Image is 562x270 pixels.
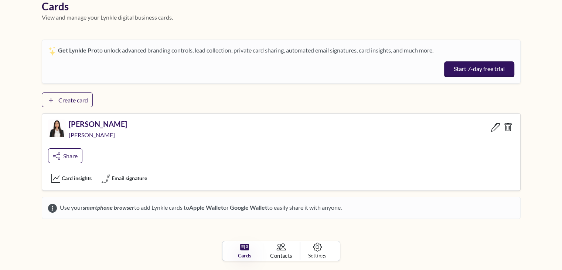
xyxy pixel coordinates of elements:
[489,119,502,134] a: Edit
[63,152,78,159] span: Share
[270,252,292,260] span: Contacts
[227,243,263,259] a: Cards
[69,131,116,138] span: [PERSON_NAME]
[112,174,147,182] span: Email signature
[48,148,82,163] a: Share
[308,252,326,259] span: Settings
[48,119,66,137] img: Lynkle card profile picture
[230,204,267,211] strong: Google Wallet
[98,172,150,185] button: Email signature
[444,61,514,78] button: Start 7-day free trial
[262,242,300,260] a: Contacts
[189,204,223,211] strong: Apple Wallet
[48,119,127,145] a: Lynkle card profile picture[PERSON_NAME][PERSON_NAME]
[83,204,134,211] em: smartphone browser
[48,172,95,185] button: Card insights
[42,13,521,22] p: View and manage your Lynkle digital business cards.
[42,0,521,13] h1: Cards
[69,119,127,128] h5: [PERSON_NAME]
[58,47,433,54] span: to unlock advanced branding controls, lead collection, private card sharing, automated email sign...
[58,47,97,54] strong: Get Lynkle Pro
[58,97,88,104] span: Create card
[62,174,92,182] span: Card insights
[42,92,93,107] a: Create card
[57,203,342,213] span: Use your to add Lynkle cards to or to easily share it with anyone.
[299,243,335,259] a: Settings
[238,252,251,259] span: Cards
